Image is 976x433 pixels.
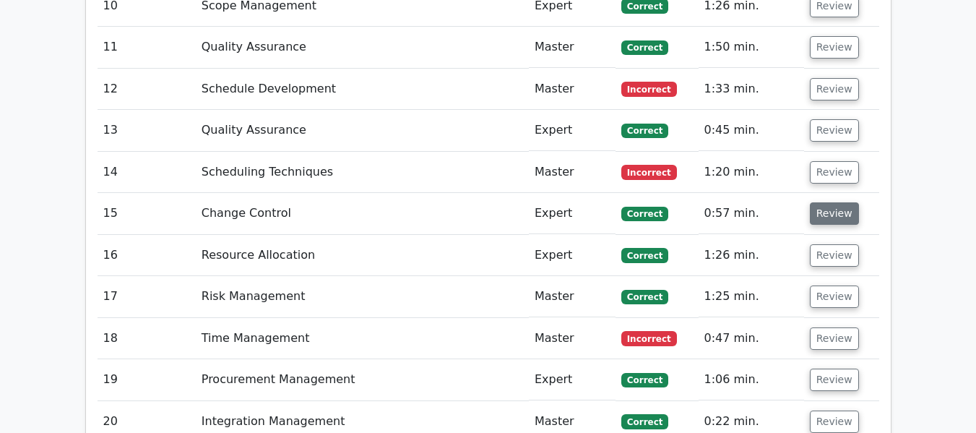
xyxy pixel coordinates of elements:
[810,244,859,267] button: Review
[98,152,196,193] td: 14
[98,276,196,317] td: 17
[529,27,616,68] td: Master
[196,110,529,151] td: Quality Assurance
[699,69,804,110] td: 1:33 min.
[699,276,804,317] td: 1:25 min.
[810,286,859,308] button: Review
[529,235,616,276] td: Expert
[810,369,859,391] button: Review
[699,193,804,234] td: 0:57 min.
[98,110,196,151] td: 13
[98,235,196,276] td: 16
[621,124,668,138] span: Correct
[196,69,529,110] td: Schedule Development
[621,40,668,55] span: Correct
[529,69,616,110] td: Master
[98,193,196,234] td: 15
[810,411,859,433] button: Review
[810,161,859,184] button: Review
[810,78,859,100] button: Review
[621,165,677,179] span: Incorrect
[699,152,804,193] td: 1:20 min.
[196,318,529,359] td: Time Management
[699,27,804,68] td: 1:50 min.
[621,414,668,429] span: Correct
[699,110,804,151] td: 0:45 min.
[196,276,529,317] td: Risk Management
[810,36,859,59] button: Review
[196,193,529,234] td: Change Control
[196,359,529,400] td: Procurement Management
[98,318,196,359] td: 18
[98,27,196,68] td: 11
[810,327,859,350] button: Review
[529,110,616,151] td: Expert
[621,331,677,346] span: Incorrect
[699,359,804,400] td: 1:06 min.
[621,82,677,96] span: Incorrect
[529,276,616,317] td: Master
[196,235,529,276] td: Resource Allocation
[196,152,529,193] td: Scheduling Techniques
[699,235,804,276] td: 1:26 min.
[98,359,196,400] td: 19
[621,207,668,221] span: Correct
[699,318,804,359] td: 0:47 min.
[529,318,616,359] td: Master
[196,27,529,68] td: Quality Assurance
[810,202,859,225] button: Review
[621,248,668,262] span: Correct
[529,359,616,400] td: Expert
[98,69,196,110] td: 12
[621,373,668,387] span: Correct
[810,119,859,142] button: Review
[529,193,616,234] td: Expert
[621,290,668,304] span: Correct
[529,152,616,193] td: Master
